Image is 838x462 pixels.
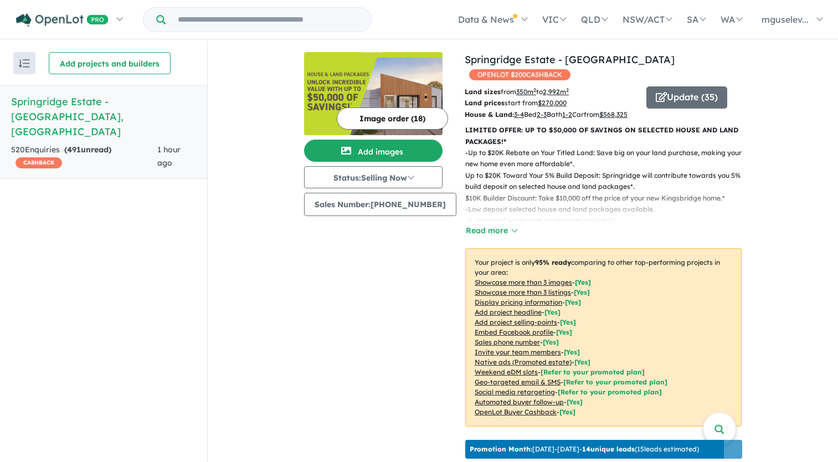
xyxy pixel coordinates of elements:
[514,110,524,119] u: 3-4
[11,143,157,170] div: 520 Enquir ies
[168,8,369,32] input: Try estate name, suburb, builder or developer
[465,147,750,204] p: - Up to $20K Rebate on Your Titled Land: Save big on your land purchase, making your new home eve...
[516,88,536,96] u: 350 m
[475,348,561,356] u: Invite your team members
[566,87,569,93] sup: 2
[304,52,443,135] img: Springridge Estate - Wallan
[157,145,181,168] span: 1 hour ago
[465,204,750,215] p: - Low deposit selected house and land packages available.
[646,86,727,109] button: Update (35)
[475,288,571,296] u: Showcase more than 3 listings
[558,388,662,396] span: [Refer to your promoted plan]
[582,445,635,453] b: 14 unique leads
[465,86,638,97] p: from
[475,328,553,336] u: Embed Facebook profile
[475,368,538,376] u: Weekend eDM slots
[465,109,638,120] p: Bed Bath Car from
[541,368,645,376] span: [Refer to your promoted plan]
[19,59,30,68] img: sort.svg
[465,125,742,147] p: LIMITED OFFER: UP TO $50,000 OF SAVINGS ON SELECTED HOUSE AND LAND PACKAGES!*
[537,110,547,119] u: 2-3
[544,308,561,316] span: [ Yes ]
[475,318,557,326] u: Add project selling-points
[475,388,555,396] u: Social media retargeting
[562,110,572,119] u: 1-2
[599,110,628,119] u: $ 568,325
[475,358,572,366] u: Native ads (Promoted estate)
[475,308,542,316] u: Add project headline
[64,145,111,155] strong: ( unread)
[475,338,540,346] u: Sales phone number
[16,157,62,168] span: CASHBACK
[465,99,505,107] b: Land prices
[465,215,750,226] p: - A variety of settlement timeframes available!
[470,445,532,453] b: Promotion Month:
[465,88,501,96] b: Land sizes
[475,298,562,306] u: Display pricing information
[563,378,667,386] span: [Refer to your promoted plan]
[11,94,196,139] h5: Springridge Estate - [GEOGRAPHIC_DATA] , [GEOGRAPHIC_DATA]
[762,14,809,25] span: mguselev...
[49,52,171,74] button: Add projects and builders
[304,193,456,216] button: Sales Number:[PHONE_NUMBER]
[565,298,581,306] span: [ Yes ]
[465,97,638,109] p: start from
[535,258,571,266] b: 95 % ready
[475,408,557,416] u: OpenLot Buyer Cashback
[533,87,536,93] sup: 2
[556,328,572,336] span: [ Yes ]
[16,13,109,27] img: Openlot PRO Logo White
[560,318,576,326] span: [ Yes ]
[538,99,567,107] u: $ 270,000
[304,166,443,188] button: Status:Selling Now
[469,69,570,80] span: OPENLOT $ 200 CASHBACK
[559,408,575,416] span: [Yes]
[574,358,590,366] span: [Yes]
[475,398,564,406] u: Automated buyer follow-up
[536,88,569,96] span: to
[475,278,572,286] u: Showcase more than 3 images
[465,224,517,237] button: Read more
[543,88,569,96] u: 2,992 m
[543,338,559,346] span: [ Yes ]
[575,278,591,286] span: [ Yes ]
[574,288,590,296] span: [ Yes ]
[465,53,675,66] a: Springridge Estate - [GEOGRAPHIC_DATA]
[465,110,514,119] b: House & Land:
[67,145,81,155] span: 491
[337,107,448,130] button: Image order (18)
[470,444,699,454] p: [DATE] - [DATE] - ( 15 leads estimated)
[465,248,742,427] p: Your project is only comparing to other top-performing projects in your area: - - - - - - - - - -...
[564,348,580,356] span: [ Yes ]
[304,140,443,162] button: Add images
[567,398,583,406] span: [Yes]
[475,378,561,386] u: Geo-targeted email & SMS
